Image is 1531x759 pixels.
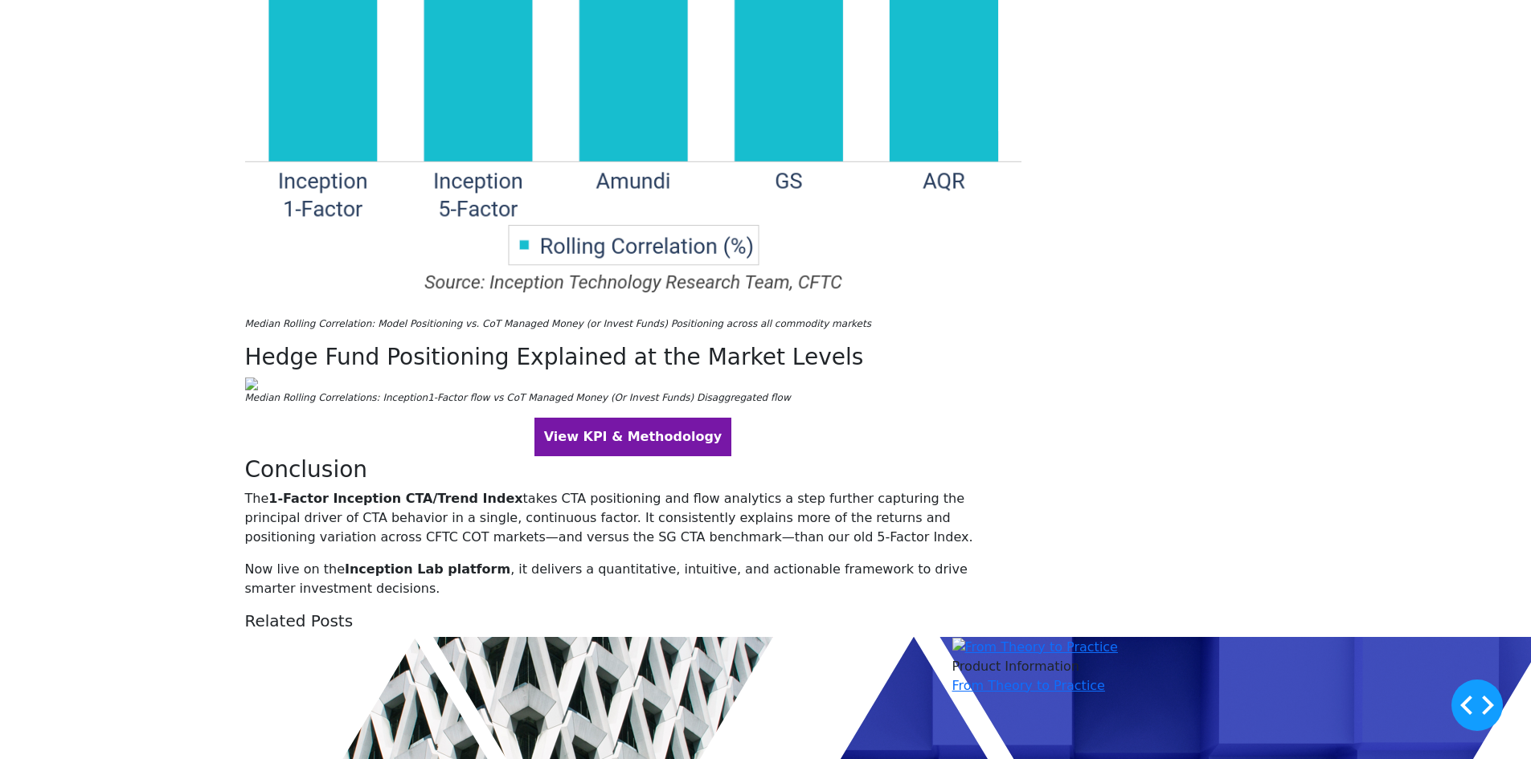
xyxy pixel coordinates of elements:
h3: Conclusion [245,456,1021,484]
strong: 1-Factor Inception CTA/Trend Index [268,491,522,506]
p: The takes CTA positioning and flow analytics a step further capturing the principal driver of CTA... [245,489,1021,547]
i: Median Rolling Correlation: Model Positioning vs. CoT Managed Money (or Invest Funds) Positioning... [245,318,871,329]
strong: Inception Lab platform [345,561,510,577]
img: rolling_correlation_ressources.png [245,377,1021,390]
b: View KPI & Methodology [544,429,723,444]
a: From Theory to Practice [952,678,1105,693]
p: Now live on the , it delivers a quantitative, intuitive, and actionable framework to drive smarte... [245,560,1021,598]
button: View KPI & Methodology [534,418,732,456]
span: Product Information [952,659,1079,674]
h3: Hedge Fund Positioning Explained at the Market Levels [245,344,1021,371]
i: Median Rolling Correlations: Inception1-Factor flow vs CoT Managed Money (Or Invest Funds) Disagg... [245,392,791,403]
a: View KPI & Methodology [544,427,723,447]
h5: Related Posts [245,611,1287,630]
img: From Theory to Practice [952,638,1118,657]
